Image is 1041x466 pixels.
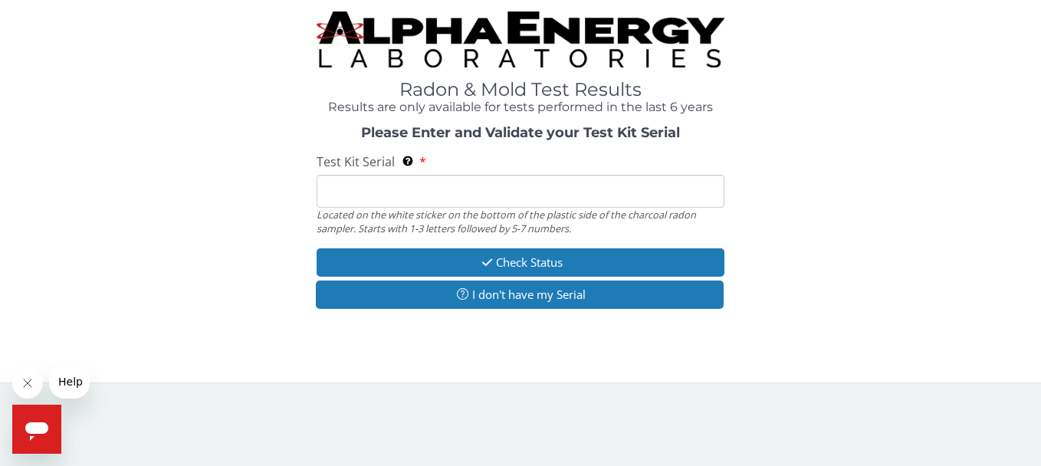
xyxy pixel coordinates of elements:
img: TightCrop.jpg [317,11,724,67]
span: Test Kit Serial [317,153,395,170]
div: Located on the white sticker on the bottom of the plastic side of the charcoal radon sampler. Sta... [317,208,724,236]
iframe: Close message [12,368,43,399]
button: I don't have my Serial [316,281,723,309]
iframe: Button to launch messaging window [12,405,61,454]
strong: Please Enter and Validate your Test Kit Serial [361,124,680,141]
h4: Results are only available for tests performed in the last 6 years [317,100,724,114]
iframe: Message from company [49,365,90,399]
button: Check Status [317,248,724,277]
h1: Radon & Mold Test Results [317,80,724,100]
